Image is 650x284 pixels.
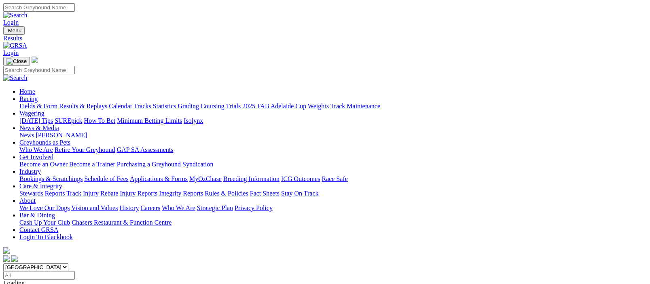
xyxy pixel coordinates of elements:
a: Industry [19,168,41,175]
img: Close [6,58,27,65]
a: Applications & Forms [130,175,188,182]
div: Bar & Dining [19,219,647,226]
a: Cash Up Your Club [19,219,70,226]
a: Track Maintenance [330,103,380,109]
a: Rules & Policies [205,190,248,197]
a: Stewards Reports [19,190,65,197]
img: twitter.svg [11,255,18,262]
a: Minimum Betting Limits [117,117,182,124]
a: Login [3,49,19,56]
a: Retire Your Greyhound [55,146,115,153]
a: Bookings & Scratchings [19,175,83,182]
a: Weights [308,103,329,109]
a: Schedule of Fees [84,175,128,182]
a: Race Safe [322,175,347,182]
a: Integrity Reports [159,190,203,197]
a: Results & Replays [59,103,107,109]
a: [DATE] Tips [19,117,53,124]
img: Search [3,12,28,19]
a: Trials [226,103,241,109]
a: Track Injury Rebate [66,190,118,197]
a: Who We Are [19,146,53,153]
a: We Love Our Dogs [19,204,70,211]
a: Racing [19,95,38,102]
div: News & Media [19,132,647,139]
a: Login To Blackbook [19,234,73,240]
input: Select date [3,271,75,280]
div: Care & Integrity [19,190,647,197]
a: Vision and Values [71,204,118,211]
input: Search [3,3,75,12]
a: Chasers Restaurant & Function Centre [72,219,171,226]
a: Tracks [134,103,151,109]
div: Industry [19,175,647,183]
span: Menu [8,27,21,34]
a: Login [3,19,19,26]
a: SUREpick [55,117,82,124]
a: GAP SA Assessments [117,146,174,153]
img: Search [3,74,28,82]
a: [PERSON_NAME] [36,132,87,139]
a: Grading [178,103,199,109]
a: About [19,197,36,204]
a: News & Media [19,124,59,131]
a: Injury Reports [120,190,157,197]
div: Greyhounds as Pets [19,146,647,154]
a: Care & Integrity [19,183,62,189]
a: How To Bet [84,117,116,124]
a: Strategic Plan [197,204,233,211]
a: Coursing [201,103,224,109]
a: 2025 TAB Adelaide Cup [242,103,306,109]
a: Become an Owner [19,161,68,168]
a: Home [19,88,35,95]
div: Racing [19,103,647,110]
div: Wagering [19,117,647,124]
a: Careers [140,204,160,211]
div: Get Involved [19,161,647,168]
a: Isolynx [184,117,203,124]
img: logo-grsa-white.png [3,247,10,254]
a: MyOzChase [189,175,222,182]
a: Bar & Dining [19,212,55,219]
a: Fields & Form [19,103,57,109]
img: facebook.svg [3,255,10,262]
a: Privacy Policy [235,204,273,211]
a: History [119,204,139,211]
a: Contact GRSA [19,226,58,233]
button: Toggle navigation [3,26,25,35]
div: About [19,204,647,212]
a: Greyhounds as Pets [19,139,70,146]
a: Results [3,35,647,42]
a: Syndication [182,161,213,168]
a: Breeding Information [223,175,279,182]
a: Become a Trainer [69,161,115,168]
a: Stay On Track [281,190,318,197]
input: Search [3,66,75,74]
a: Wagering [19,110,44,117]
img: logo-grsa-white.png [32,57,38,63]
a: Statistics [153,103,176,109]
a: Who We Are [162,204,195,211]
a: Purchasing a Greyhound [117,161,181,168]
a: News [19,132,34,139]
img: GRSA [3,42,27,49]
a: Calendar [109,103,132,109]
a: ICG Outcomes [281,175,320,182]
button: Toggle navigation [3,57,30,66]
a: Get Involved [19,154,53,160]
a: Fact Sheets [250,190,279,197]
